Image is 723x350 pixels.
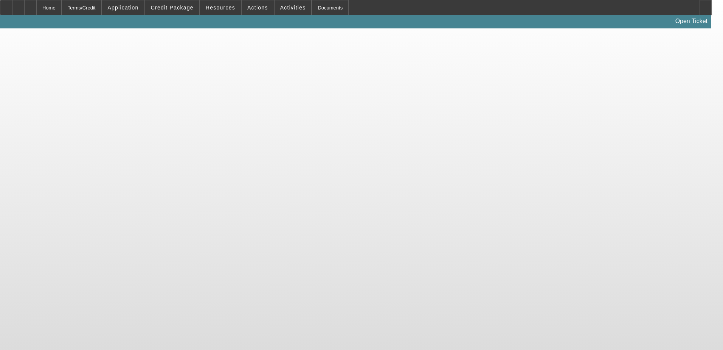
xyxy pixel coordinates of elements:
a: Open Ticket [672,15,711,28]
button: Actions [242,0,274,15]
button: Credit Package [145,0,199,15]
button: Resources [200,0,241,15]
span: Application [107,5,138,11]
span: Resources [206,5,235,11]
button: Application [102,0,144,15]
span: Credit Package [151,5,194,11]
button: Activities [275,0,312,15]
span: Activities [280,5,306,11]
span: Actions [247,5,268,11]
